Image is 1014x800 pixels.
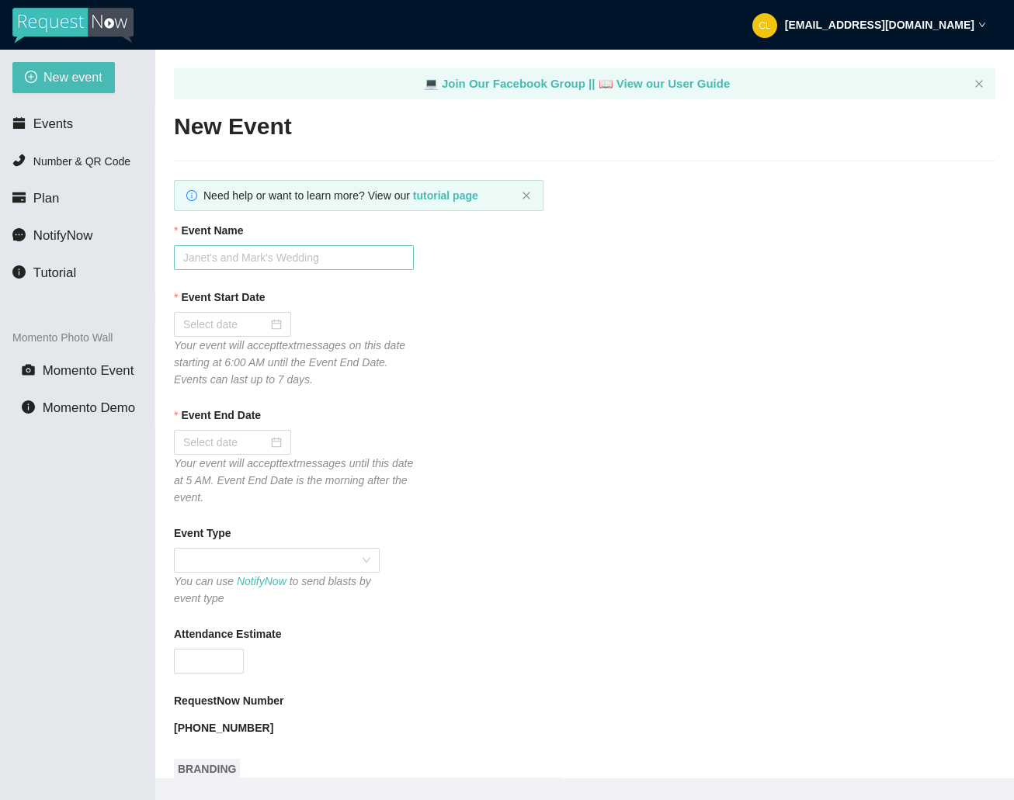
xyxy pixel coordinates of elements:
b: Event Type [174,525,231,542]
b: Event End Date [181,407,261,424]
span: info-circle [22,400,35,414]
span: credit-card [12,191,26,204]
span: Tutorial [33,265,76,280]
span: Need help or want to learn more? View our [203,189,478,202]
span: Momento Event [43,363,134,378]
img: 71fd231b459e46701a55cef29275c810 [752,13,777,38]
div: You can use to send blasts by event type [174,573,380,607]
b: Event Start Date [181,289,265,306]
input: Janet's and Mark's Wedding [174,245,414,270]
span: camera [22,363,35,376]
span: Plan [33,191,60,206]
button: close [974,79,984,89]
span: message [12,228,26,241]
input: Select date [183,316,268,333]
button: plus-circleNew event [12,62,115,93]
b: Attendance Estimate [174,625,281,642]
b: Event Name [181,222,243,239]
b: [PHONE_NUMBER] [174,722,273,734]
h2: New Event [174,111,995,143]
a: laptop Join Our Facebook Group || [424,77,599,90]
span: plus-circle [25,71,37,85]
a: NotifyNow [237,575,286,587]
span: BRANDING [174,759,240,779]
span: phone [12,154,26,167]
span: down [978,21,986,29]
button: close [522,191,531,201]
b: RequestNow Number [174,692,284,709]
i: Your event will accept text messages until this date at 5 AM. Event End Date is the morning after... [174,457,413,504]
img: RequestNow [12,8,134,43]
span: Events [33,116,73,131]
a: tutorial page [413,189,478,202]
span: NotifyNow [33,228,92,243]
span: info-circle [12,265,26,279]
strong: [EMAIL_ADDRESS][DOMAIN_NAME] [785,19,974,31]
a: laptop View our User Guide [599,77,731,90]
i: Your event will accept text messages on this date starting at 6:00 AM until the Event End Date. E... [174,339,405,386]
span: laptop [424,77,439,90]
span: Number & QR Code [33,155,130,168]
span: laptop [599,77,613,90]
span: Momento Demo [43,400,135,415]
span: info-circle [186,190,197,201]
input: Select date [183,434,268,451]
span: calendar [12,116,26,130]
span: New event [43,68,102,87]
span: close [522,191,531,200]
